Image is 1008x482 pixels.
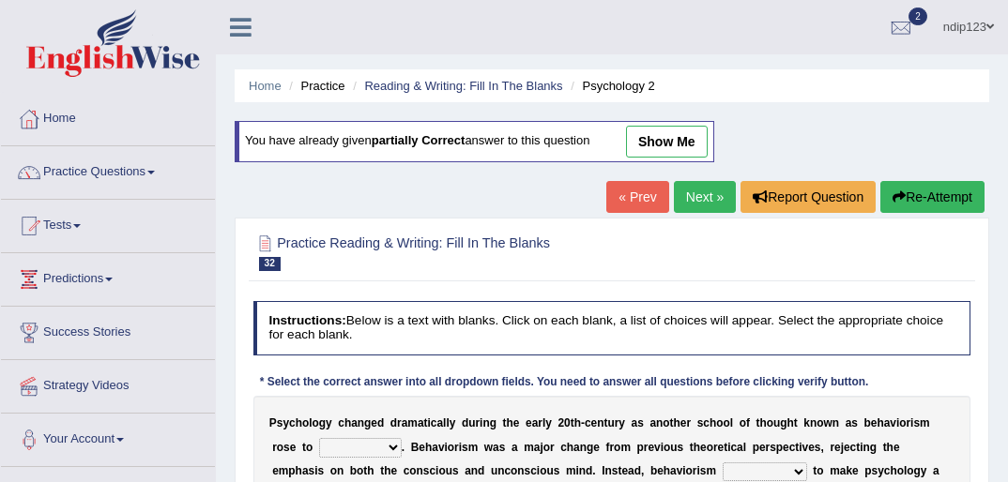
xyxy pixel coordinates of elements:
[841,441,844,454] b: j
[759,416,766,429] b: h
[1,253,215,300] a: Predictions
[272,464,279,477] b: e
[402,416,408,429] b: a
[418,416,424,429] b: a
[707,441,713,454] b: o
[351,416,358,429] b: a
[864,464,871,477] b: p
[309,416,312,429] b: l
[283,416,289,429] b: y
[650,464,657,477] b: b
[694,441,700,454] b: h
[377,416,384,429] b: d
[686,464,693,477] b: o
[592,464,595,477] b: .
[820,441,823,454] b: ,
[703,416,710,429] b: c
[637,441,644,454] b: p
[576,464,579,477] b: i
[579,464,586,477] b: n
[564,416,571,429] b: 0
[856,441,860,454] b: t
[309,464,315,477] b: s
[802,441,809,454] b: v
[459,441,462,454] b: i
[682,464,685,477] b: i
[384,464,390,477] b: h
[404,464,410,477] b: c
[530,464,537,477] b: c
[614,441,620,454] b: o
[700,464,707,477] b: s
[756,416,759,429] b: t
[372,134,466,148] b: partially correct
[288,464,295,477] b: p
[877,416,883,429] b: h
[573,441,580,454] b: a
[432,441,438,454] b: a
[504,464,511,477] b: c
[817,416,823,429] b: o
[618,464,621,477] b: t
[1,360,215,407] a: Strategy Videos
[846,416,852,429] b: a
[314,464,317,477] b: i
[580,441,587,454] b: n
[773,416,780,429] b: u
[524,441,534,454] b: m
[445,441,448,454] b: i
[740,416,746,429] b: o
[554,464,560,477] b: s
[407,416,418,429] b: m
[697,464,700,477] b: i
[542,416,545,429] b: l
[813,464,817,477] b: t
[491,464,497,477] b: u
[319,416,326,429] b: g
[686,416,691,429] b: r
[302,416,309,429] b: o
[337,464,344,477] b: n
[1,200,215,247] a: Tests
[880,181,985,213] button: Re-Attempt
[317,464,324,477] b: s
[330,464,337,477] b: o
[693,464,697,477] b: r
[852,464,859,477] b: e
[507,416,513,429] b: h
[350,464,357,477] b: b
[724,441,727,454] b: t
[753,441,759,454] b: p
[419,441,425,454] b: e
[493,441,499,454] b: a
[897,464,904,477] b: o
[602,464,604,477] b: I
[656,416,663,429] b: n
[490,416,496,429] b: g
[743,441,746,454] b: l
[417,464,423,477] b: n
[468,441,479,454] b: m
[799,441,802,454] b: i
[268,313,345,327] b: Instructions:
[540,464,546,477] b: o
[664,464,670,477] b: h
[364,416,371,429] b: g
[727,441,730,454] b: i
[872,464,878,477] b: s
[863,416,870,429] b: b
[1,146,215,193] a: Practice Questions
[465,464,471,477] b: a
[663,416,669,429] b: o
[587,441,593,454] b: g
[674,416,680,429] b: h
[448,441,454,454] b: o
[670,441,677,454] b: u
[815,441,821,454] b: s
[390,416,397,429] b: d
[438,464,445,477] b: o
[746,416,750,429] b: f
[566,464,576,477] b: m
[1,307,215,354] a: Success Stories
[860,441,863,454] b: i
